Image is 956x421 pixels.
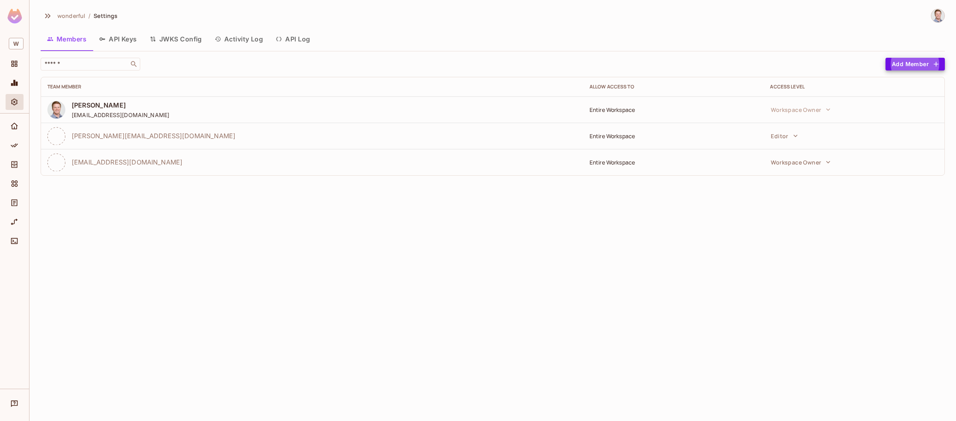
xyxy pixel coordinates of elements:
div: Home [6,118,24,134]
span: W [9,38,24,49]
span: [EMAIL_ADDRESS][DOMAIN_NAME] [72,158,182,166]
button: Workspace Owner [767,102,835,117]
div: Entire Workspace [590,132,758,140]
div: Team Member [47,84,577,90]
span: [PERSON_NAME] [72,101,169,110]
button: Editor [767,128,801,144]
div: Settings [6,94,24,110]
img: ACg8ocIWNKCCGW8sA6oY3Abpb_pL8BccjYZ2X2FzBj8gAhLDcUpVrMdm=s96-c [47,101,65,119]
button: API Log [269,29,316,49]
div: Audit Log [6,195,24,211]
button: Members [41,29,93,49]
div: Elements [6,176,24,192]
div: Entire Workspace [590,159,758,166]
span: [EMAIL_ADDRESS][DOMAIN_NAME] [72,111,169,119]
div: Entire Workspace [590,106,758,114]
div: Directory [6,157,24,172]
div: Policy [6,137,24,153]
img: Abe Clark [931,9,944,22]
button: Add Member [885,58,945,70]
button: JWKS Config [143,29,208,49]
div: Allow Access to [590,84,758,90]
div: Monitoring [6,75,24,91]
div: URL Mapping [6,214,24,230]
span: wonderful [57,12,85,20]
div: Connect [6,233,24,249]
span: [PERSON_NAME][EMAIL_ADDRESS][DOMAIN_NAME] [72,131,235,140]
div: Access Level [770,84,938,90]
span: Settings [94,12,118,20]
li: / [88,12,90,20]
div: Projects [6,56,24,72]
img: SReyMgAAAABJRU5ErkJggg== [8,9,22,23]
button: API Keys [93,29,143,49]
button: Activity Log [208,29,270,49]
div: Workspace: wonderful [6,35,24,53]
button: Workspace Owner [767,154,835,170]
div: Help & Updates [6,396,24,411]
